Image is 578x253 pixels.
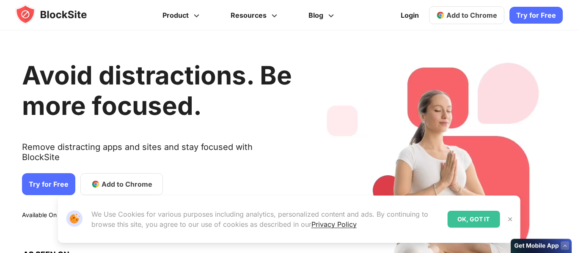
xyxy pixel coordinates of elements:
[22,211,57,220] text: Available On
[429,6,504,24] a: Add to Chrome
[509,7,563,24] a: Try for Free
[436,11,445,19] img: chrome-icon.svg
[80,173,163,195] a: Add to Chrome
[91,209,441,229] p: We Use Cookies for various purposes including analytics, personalized content and ads. By continu...
[504,214,515,225] button: Close
[102,179,152,189] span: Add to Chrome
[396,5,424,25] a: Login
[506,216,513,223] img: Close
[22,173,75,195] a: Try for Free
[447,211,500,228] div: OK, GOT IT
[311,220,357,229] a: Privacy Policy
[22,142,292,169] text: Remove distracting apps and sites and stay focused with BlockSite
[446,11,497,19] span: Add to Chrome
[15,4,103,24] img: blocksite-icon.5d769676.svg
[22,60,292,121] h1: Avoid distractions. Be more focused.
